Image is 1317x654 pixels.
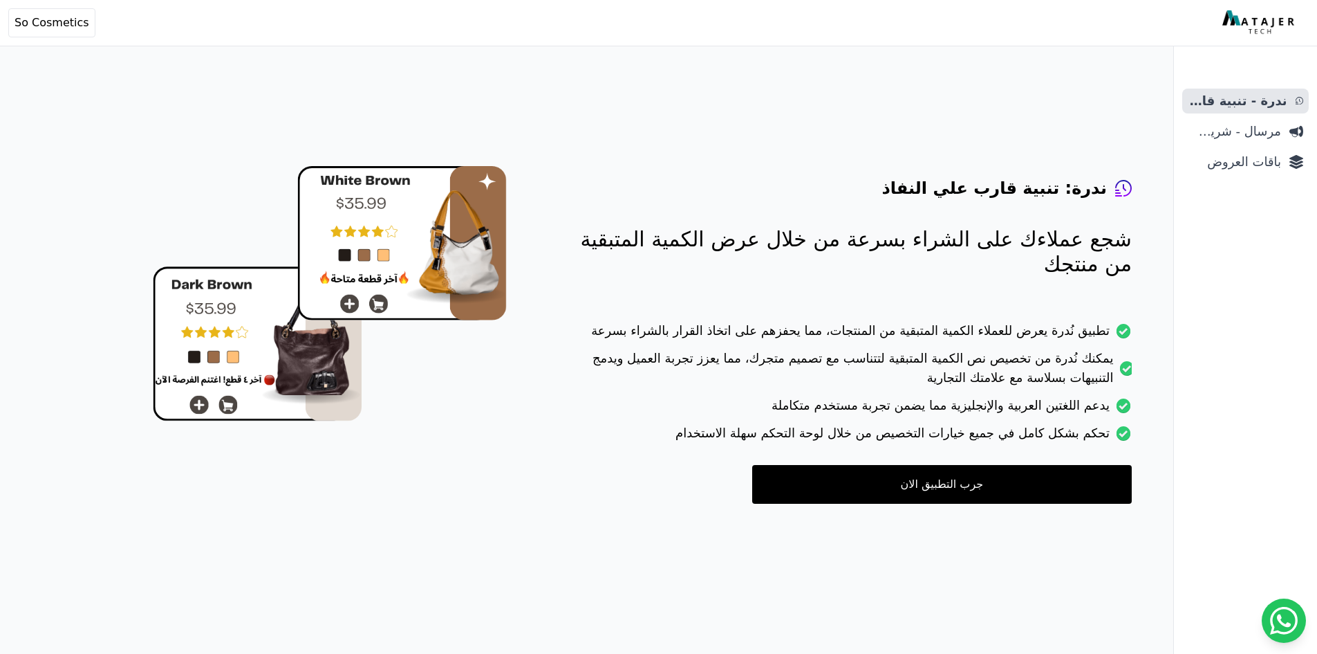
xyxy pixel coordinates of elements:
a: جرب التطبيق الان [752,465,1132,504]
span: ندرة - تنبية قارب علي النفاذ [1188,91,1287,111]
img: hero [153,166,507,421]
span: باقات العروض [1188,152,1281,172]
li: تطبيق نُدرة يعرض للعملاء الكمية المتبقية من المنتجات، مما يحفزهم على اتخاذ القرار بالشراء بسرعة [562,321,1132,349]
p: شجع عملاءك على الشراء بسرعة من خلال عرض الكمية المتبقية من منتجك [562,227,1132,277]
button: So Cosmetics [8,8,95,37]
li: تحكم بشكل كامل في جميع خيارات التخصيص من خلال لوحة التحكم سهلة الاستخدام [562,424,1132,451]
li: يمكنك نُدرة من تخصيص نص الكمية المتبقية لتتناسب مع تصميم متجرك، مما يعزز تجربة العميل ويدمج التنب... [562,349,1132,396]
a: مرسال - شريط دعاية [1182,119,1309,144]
a: باقات العروض [1182,149,1309,174]
span: مرسال - شريط دعاية [1188,122,1281,141]
h4: ندرة: تنبية قارب علي النفاذ [881,177,1107,199]
a: ندرة - تنبية قارب علي النفاذ [1182,89,1309,113]
li: يدعم اللغتين العربية والإنجليزية مما يضمن تجربة مستخدم متكاملة [562,396,1132,424]
span: So Cosmetics [15,15,89,31]
img: MatajerTech Logo [1222,10,1298,35]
